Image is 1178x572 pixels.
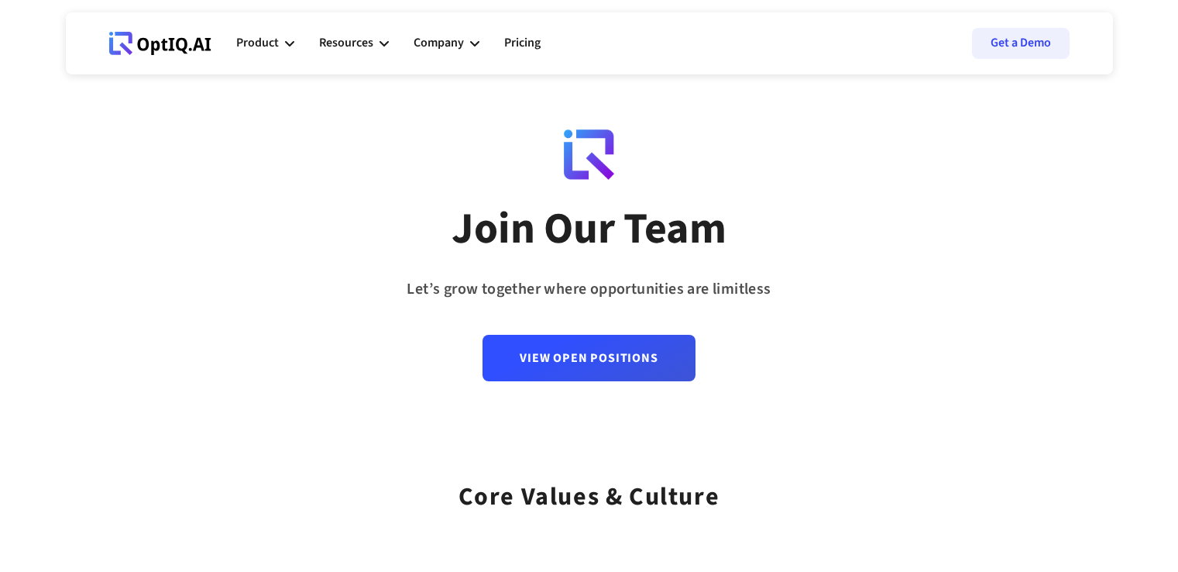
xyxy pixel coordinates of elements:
div: Core values & Culture [458,462,720,517]
div: Let’s grow together where opportunities are limitless [407,275,771,304]
div: Join Our Team [452,202,726,257]
div: Company [414,20,479,67]
a: Webflow Homepage [109,20,211,67]
a: Get a Demo [972,28,1070,59]
div: Product [236,33,279,53]
a: View Open Positions [483,335,695,381]
a: Pricing [504,20,541,67]
div: Resources [319,33,373,53]
div: Company [414,33,464,53]
div: Product [236,20,294,67]
div: Webflow Homepage [109,54,110,55]
div: Resources [319,20,389,67]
